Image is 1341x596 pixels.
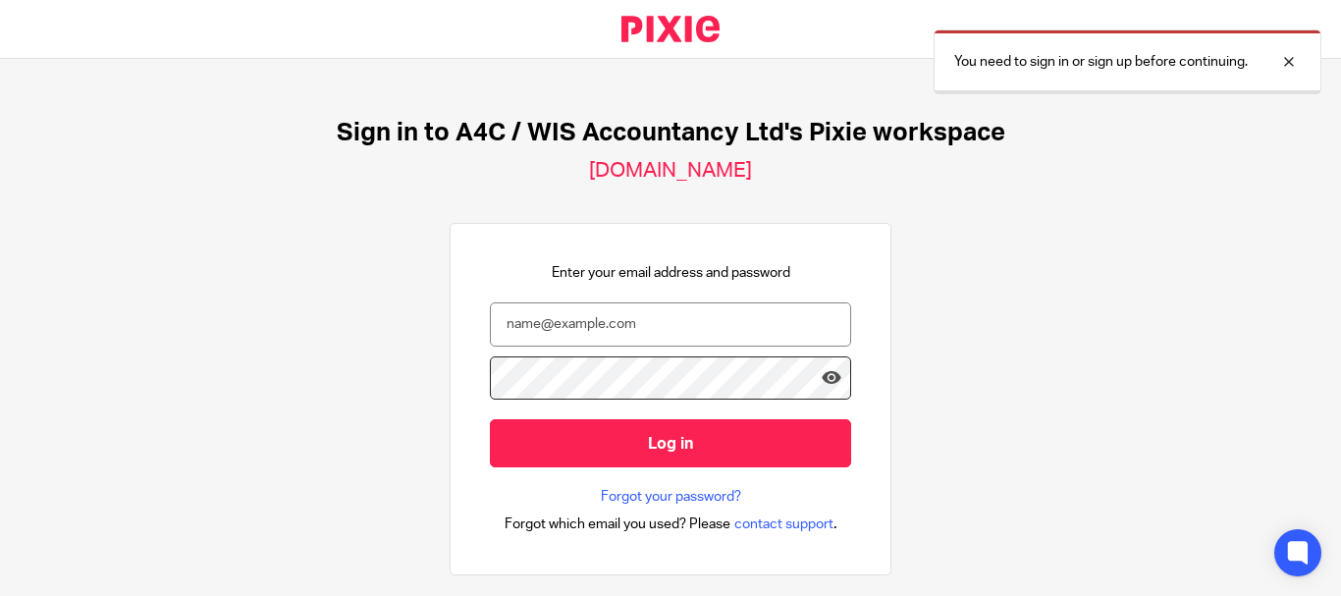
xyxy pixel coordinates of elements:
h2: [DOMAIN_NAME] [589,158,752,184]
span: contact support [734,515,833,534]
a: Forgot your password? [601,487,741,507]
p: You need to sign in or sign up before continuing. [954,52,1248,72]
span: Forgot which email you used? Please [505,515,730,534]
p: Enter your email address and password [552,263,790,283]
h1: Sign in to A4C / WIS Accountancy Ltd's Pixie workspace [337,118,1005,148]
div: . [505,513,837,535]
input: name@example.com [490,302,851,347]
input: Log in [490,419,851,467]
